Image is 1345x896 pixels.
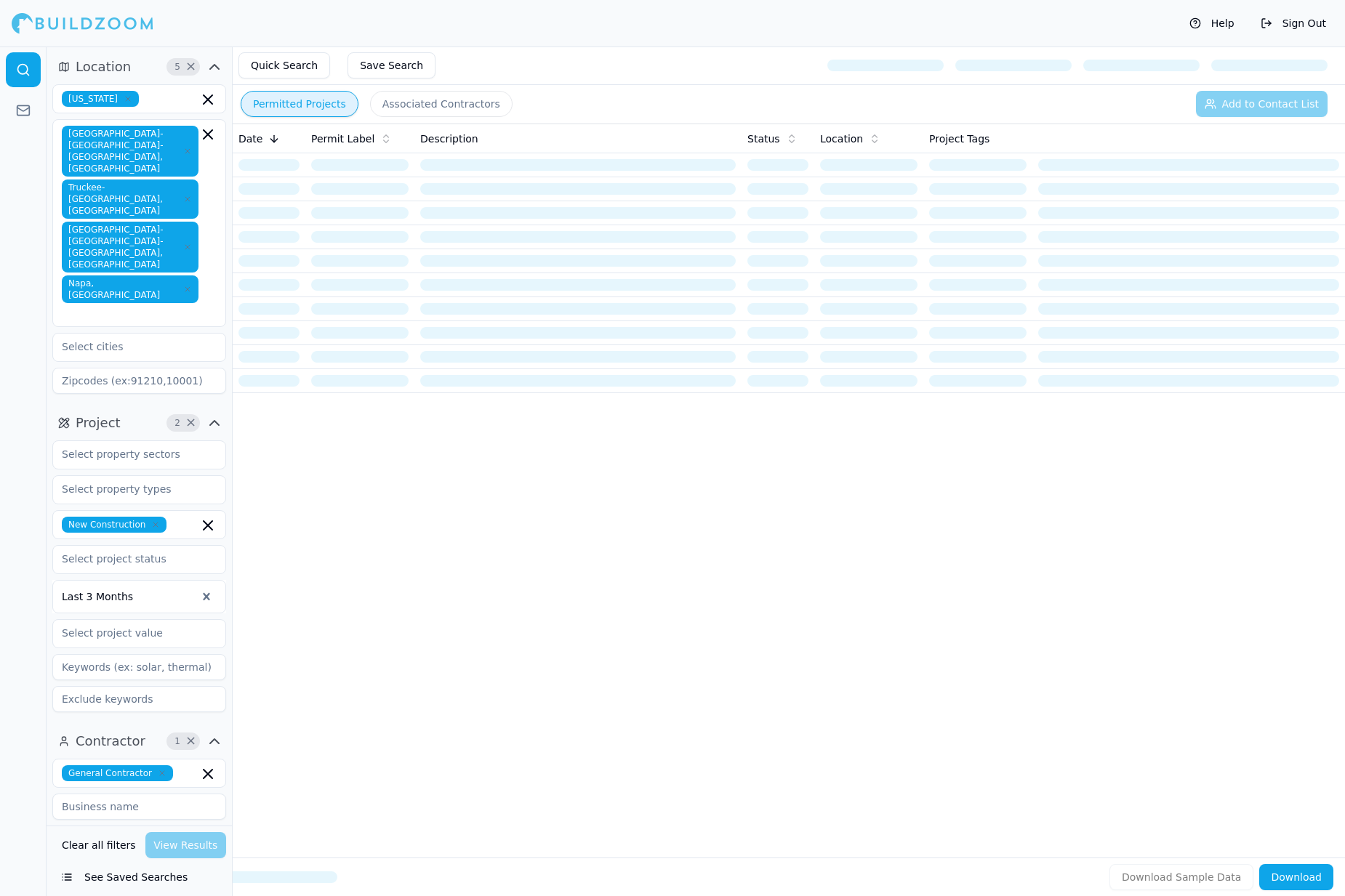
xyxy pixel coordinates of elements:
[76,57,131,77] span: Location
[53,334,207,360] input: Select cities
[311,132,374,146] span: Permit Label
[62,126,198,177] span: [GEOGRAPHIC_DATA]-[GEOGRAPHIC_DATA]-[GEOGRAPHIC_DATA], [GEOGRAPHIC_DATA]
[58,832,140,858] button: Clear all filters
[52,411,226,435] button: Project2Clear Project filters
[185,419,196,427] span: Clear Project filters
[1253,12,1333,35] button: Sign Out
[238,52,330,78] button: Quick Search
[52,864,226,890] button: See Saved Searches
[53,620,207,646] input: Select project value
[170,734,185,748] span: 1
[62,179,198,219] span: Truckee-[GEOGRAPHIC_DATA], [GEOGRAPHIC_DATA]
[820,132,863,146] span: Location
[62,765,173,781] span: General Contractor
[76,731,145,751] span: Contractor
[185,63,196,70] span: Clear Location filters
[53,546,207,572] input: Select project status
[52,654,226,680] input: Keywords (ex: solar, thermal)
[420,132,478,146] span: Description
[348,52,435,78] button: Save Search
[62,91,139,107] span: [US_STATE]
[185,738,196,745] span: Clear Contractor filters
[238,132,262,146] span: Date
[370,91,513,117] button: Associated Contractors
[1182,12,1242,35] button: Help
[53,476,207,502] input: Select property types
[929,132,989,146] span: Project Tags
[1259,864,1333,890] button: Download
[170,416,185,430] span: 2
[170,60,185,74] span: 5
[62,517,166,533] span: New Construction
[52,794,226,820] input: Business name
[52,730,226,753] button: Contractor1Clear Contractor filters
[747,132,780,146] span: Status
[62,222,198,273] span: [GEOGRAPHIC_DATA]-[GEOGRAPHIC_DATA]-[GEOGRAPHIC_DATA], [GEOGRAPHIC_DATA]
[52,55,226,78] button: Location5Clear Location filters
[76,413,121,433] span: Project
[52,368,226,394] input: Zipcodes (ex:91210,10001)
[241,91,358,117] button: Permitted Projects
[62,275,198,303] span: Napa, [GEOGRAPHIC_DATA]
[52,686,226,712] input: Exclude keywords
[53,441,207,467] input: Select property sectors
